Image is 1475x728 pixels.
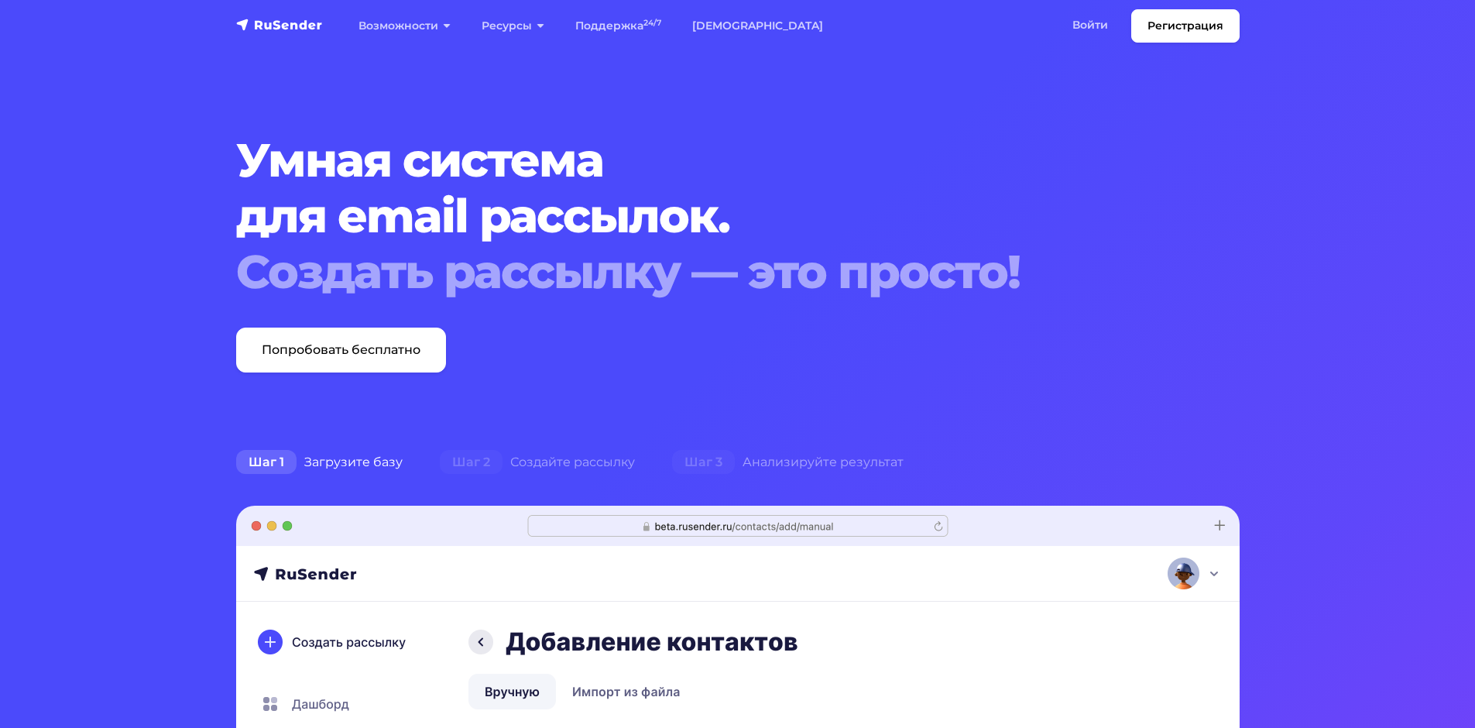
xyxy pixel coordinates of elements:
[643,18,661,28] sup: 24/7
[343,10,466,42] a: Возможности
[672,450,735,475] span: Шаг 3
[236,244,1154,300] div: Создать рассылку — это просто!
[1057,9,1123,41] a: Войти
[236,17,323,33] img: RuSender
[560,10,677,42] a: Поддержка24/7
[236,132,1154,300] h1: Умная система для email рассылок.
[421,447,653,478] div: Создайте рассылку
[440,450,503,475] span: Шаг 2
[466,10,560,42] a: Ресурсы
[653,447,922,478] div: Анализируйте результат
[1131,9,1240,43] a: Регистрация
[677,10,839,42] a: [DEMOGRAPHIC_DATA]
[218,447,421,478] div: Загрузите базу
[236,450,297,475] span: Шаг 1
[236,328,446,373] a: Попробовать бесплатно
